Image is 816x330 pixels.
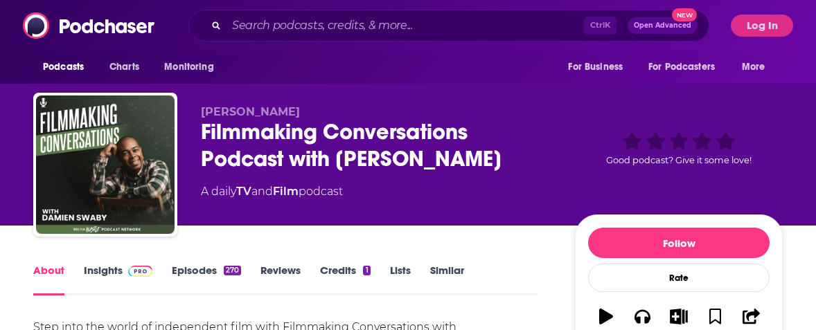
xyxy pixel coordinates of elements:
a: InsightsPodchaser Pro [84,264,152,295]
span: For Podcasters [648,57,715,77]
input: Search podcasts, credits, & more... [227,15,584,37]
button: open menu [154,54,231,80]
img: Podchaser Pro [128,266,152,277]
a: TV [236,185,251,198]
button: Log In [731,15,793,37]
img: Filmmaking Conversations Podcast with Damien Swaby [36,95,175,234]
a: Similar [430,264,464,295]
span: More [742,57,765,77]
a: Episodes270 [172,264,241,295]
span: and [251,185,273,198]
a: Credits1 [320,264,370,295]
a: Charts [100,54,148,80]
div: 1 [363,266,370,275]
span: New [672,8,697,21]
span: Open Advanced [634,22,691,29]
span: Monitoring [164,57,213,77]
button: open menu [558,54,640,80]
button: open menu [639,54,735,80]
a: Film [273,185,299,198]
button: Follow [588,228,770,258]
button: open menu [732,54,783,80]
a: About [33,264,64,295]
div: 270 [224,266,241,275]
span: Podcasts [43,57,84,77]
button: open menu [33,54,102,80]
div: Search podcasts, credits, & more... [188,10,709,42]
div: Rate [588,264,770,292]
span: Ctrl K [584,17,617,35]
span: [PERSON_NAME] [201,105,300,118]
button: Open AdvancedNew [628,17,698,34]
span: Good podcast? Give it some love! [606,155,752,165]
a: Reviews [260,264,301,295]
a: Lists [390,264,411,295]
div: A daily podcast [201,183,343,200]
span: Charts [109,57,139,77]
div: Good podcast? Give it some love! [575,105,783,191]
img: Podchaser - Follow, Share and Rate Podcasts [23,12,156,39]
span: For Business [568,57,623,77]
